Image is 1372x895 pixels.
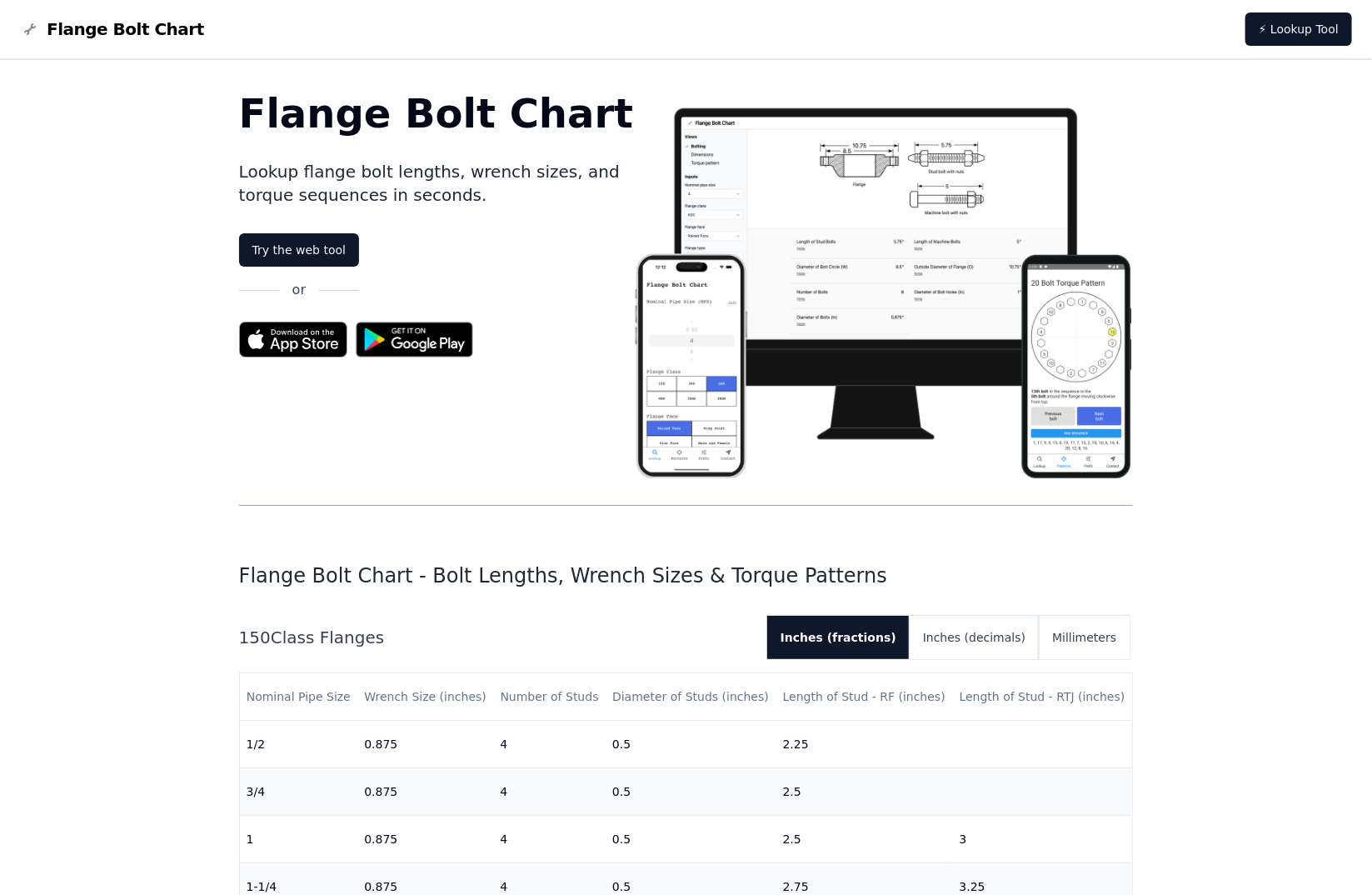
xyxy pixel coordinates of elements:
[1245,12,1352,46] a: ⚡ Lookup Tool
[776,816,953,863] td: 2.5
[240,721,358,768] td: 1/2
[606,768,776,816] td: 0.5
[493,721,606,768] td: 4
[239,322,347,357] img: App Store badge for the Flange Bolt Chart app
[239,160,634,207] p: Lookup flange bolt lengths, wrench sizes, and torque sequences in seconds.
[953,816,1133,863] td: 3
[493,816,606,863] td: 4
[239,233,359,267] a: Try the web tool
[357,673,493,721] th: Wrench Size (inches)
[20,17,204,41] a: Flange Bolt Chart LogoFlange Bolt Chart
[776,768,953,816] td: 2.5
[953,673,1133,721] th: Length of Stud - RTJ (inches)
[357,768,493,816] td: 0.875
[47,17,204,41] span: Flange Bolt Chart
[910,616,1039,659] button: Inches (decimals)
[292,280,306,300] p: or
[776,673,953,721] th: Length of Stud - RF (inches)
[240,673,358,721] th: Nominal Pipe Size
[357,816,493,863] td: 0.875
[239,562,1134,589] h1: Flange Bolt Chart - Bolt Lengths, Wrench Sizes & Torque Patterns
[240,816,358,863] td: 1
[606,721,776,768] td: 0.5
[606,673,776,721] th: Diameter of Studs (inches)
[767,616,910,659] button: Inches (fractions)
[1039,616,1130,659] button: Millimeters
[239,626,754,649] h2: 150 Class Flanges
[347,313,482,366] img: Get it on Google Play
[239,93,634,133] h1: Flange Bolt Chart
[493,768,606,816] td: 4
[20,19,40,39] img: Flange Bolt Chart Logo
[240,768,358,816] td: 3/4
[606,816,776,863] td: 0.5
[357,721,493,768] td: 0.875
[493,673,606,721] th: Number of Studs
[633,93,1133,478] img: Flange bolt chart app screenshot
[776,721,953,768] td: 2.25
